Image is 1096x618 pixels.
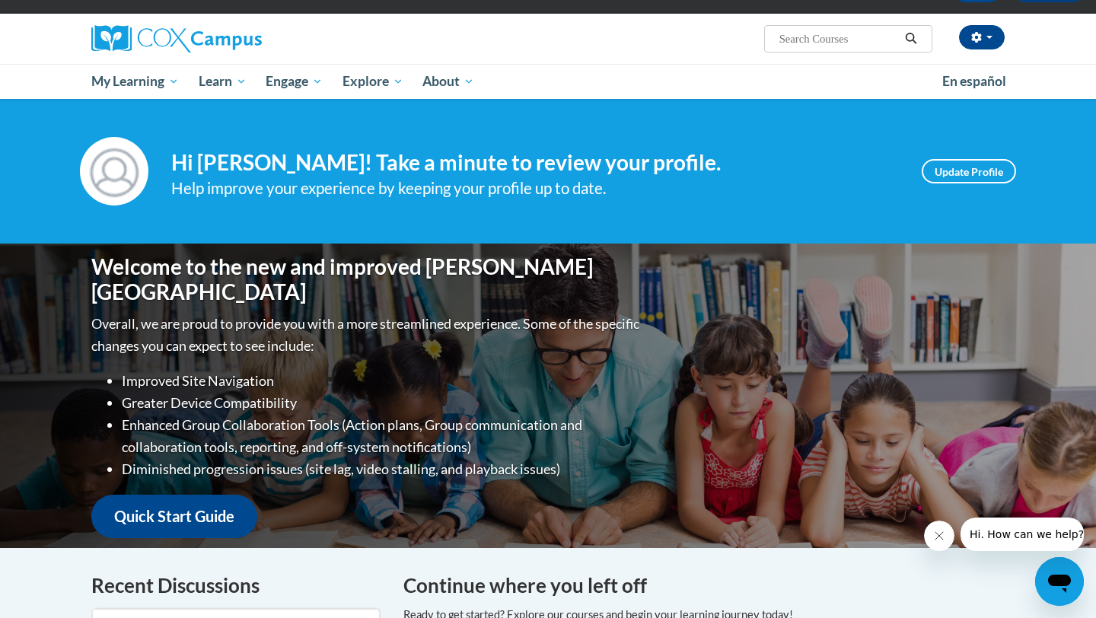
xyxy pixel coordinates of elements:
span: Learn [199,72,247,91]
div: Main menu [68,64,1027,99]
span: Explore [342,72,403,91]
h1: Welcome to the new and improved [PERSON_NAME][GEOGRAPHIC_DATA] [91,254,643,305]
a: About [413,64,485,99]
div: Help improve your experience by keeping your profile up to date. [171,176,899,201]
span: My Learning [91,72,179,91]
h4: Hi [PERSON_NAME]! Take a minute to review your profile. [171,150,899,176]
img: Cox Campus [91,25,262,53]
a: Engage [256,64,333,99]
span: About [422,72,474,91]
a: My Learning [81,64,189,99]
a: Cox Campus [91,25,381,53]
h4: Continue where you left off [403,571,1005,600]
li: Greater Device Compatibility [122,392,643,414]
button: Search [900,30,922,48]
img: Profile Image [80,137,148,205]
a: Update Profile [922,159,1016,183]
a: En español [932,65,1016,97]
a: Learn [189,64,256,99]
li: Diminished progression issues (site lag, video stalling, and playback issues) [122,458,643,480]
iframe: Message from company [961,518,1084,551]
li: Enhanced Group Collaboration Tools (Action plans, Group communication and collaboration tools, re... [122,414,643,458]
a: Explore [333,64,413,99]
iframe: Button to launch messaging window [1035,557,1084,606]
h4: Recent Discussions [91,571,381,600]
p: Overall, we are proud to provide you with a more streamlined experience. Some of the specific cha... [91,313,643,357]
a: Quick Start Guide [91,495,257,538]
li: Improved Site Navigation [122,370,643,392]
iframe: Close message [924,521,954,551]
span: En español [942,73,1006,89]
span: Engage [266,72,323,91]
button: Account Settings [959,25,1005,49]
input: Search Courses [778,30,900,48]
